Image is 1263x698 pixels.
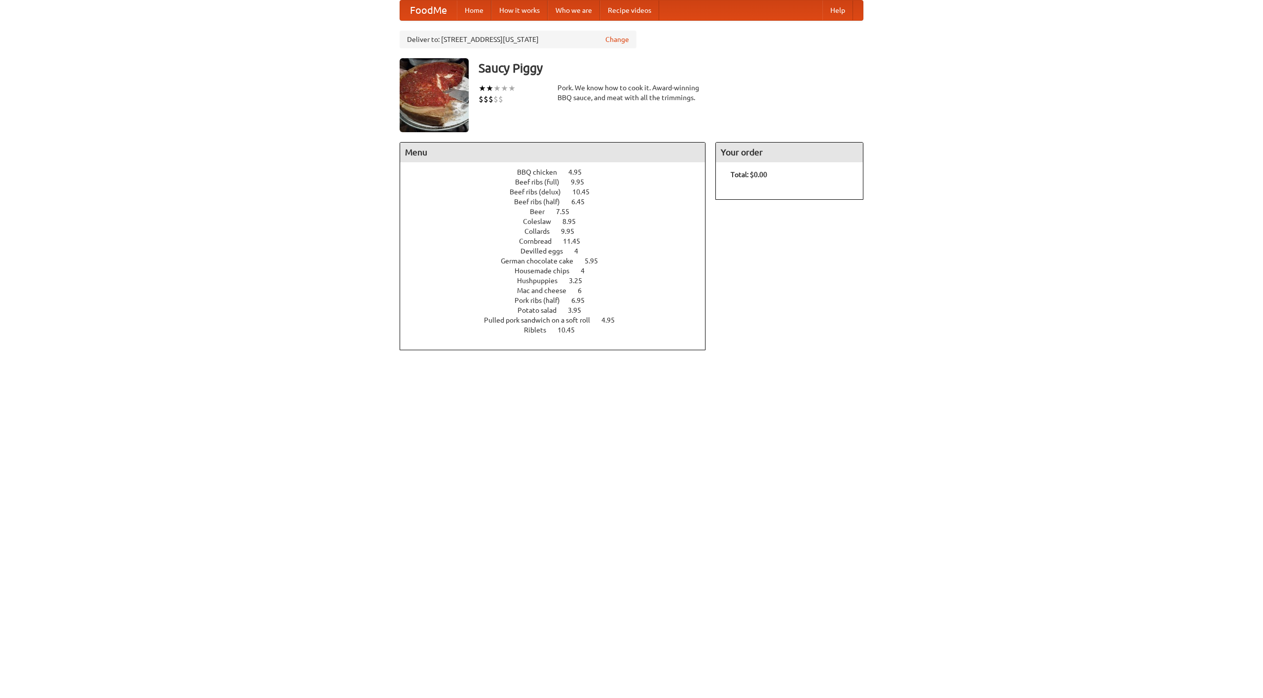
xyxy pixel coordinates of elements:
span: 5.95 [585,257,608,265]
span: Coleslaw [523,218,561,225]
span: German chocolate cake [501,257,583,265]
li: ★ [486,83,493,94]
span: 7.55 [556,208,579,216]
a: Devilled eggs 4 [520,247,596,255]
span: 10.45 [557,326,585,334]
a: How it works [491,0,548,20]
span: Devilled eggs [520,247,573,255]
a: Home [457,0,491,20]
a: Beef ribs (delux) 10.45 [510,188,608,196]
span: 6 [578,287,592,294]
span: Pork ribs (half) [515,296,570,304]
span: Beef ribs (full) [515,178,569,186]
span: Mac and cheese [517,287,576,294]
li: ★ [508,83,516,94]
div: Deliver to: [STREET_ADDRESS][US_STATE] [400,31,636,48]
a: Hushpuppies 3.25 [517,277,600,285]
span: Beef ribs (delux) [510,188,571,196]
a: Housemade chips 4 [515,267,603,275]
a: Recipe videos [600,0,659,20]
span: 4.95 [568,168,592,176]
a: Change [605,35,629,44]
span: Riblets [524,326,556,334]
span: Pulled pork sandwich on a soft roll [484,316,600,324]
a: Help [822,0,853,20]
a: BBQ chicken 4.95 [517,168,600,176]
span: 4.95 [601,316,625,324]
span: 9.95 [561,227,584,235]
span: Hushpuppies [517,277,567,285]
span: 4 [574,247,588,255]
a: Who we are [548,0,600,20]
img: angular.jpg [400,58,469,132]
b: Total: $0.00 [731,171,767,179]
span: 3.25 [569,277,592,285]
li: ★ [493,83,501,94]
span: 6.95 [571,296,594,304]
a: Cornbread 11.45 [519,237,598,245]
span: 10.45 [572,188,599,196]
span: Potato salad [518,306,566,314]
a: Potato salad 3.95 [518,306,599,314]
span: 3.95 [568,306,591,314]
span: 8.95 [562,218,586,225]
span: 9.95 [571,178,594,186]
li: ★ [479,83,486,94]
span: 4 [581,267,594,275]
span: Housemade chips [515,267,579,275]
span: 6.45 [571,198,594,206]
div: Pork. We know how to cook it. Award-winning BBQ sauce, and meat with all the trimmings. [557,83,706,103]
a: FoodMe [400,0,457,20]
h4: Your order [716,143,863,162]
span: Beer [530,208,555,216]
li: $ [498,94,503,105]
a: German chocolate cake 5.95 [501,257,616,265]
a: Riblets 10.45 [524,326,593,334]
a: Beef ribs (half) 6.45 [514,198,603,206]
li: $ [488,94,493,105]
a: Mac and cheese 6 [517,287,600,294]
li: ★ [501,83,508,94]
a: Beef ribs (full) 9.95 [515,178,602,186]
a: Coleslaw 8.95 [523,218,594,225]
a: Collards 9.95 [524,227,593,235]
li: $ [493,94,498,105]
span: Cornbread [519,237,561,245]
li: $ [483,94,488,105]
h3: Saucy Piggy [479,58,863,78]
span: 11.45 [563,237,590,245]
span: Collards [524,227,559,235]
a: Beer 7.55 [530,208,588,216]
span: BBQ chicken [517,168,567,176]
a: Pork ribs (half) 6.95 [515,296,603,304]
li: $ [479,94,483,105]
h4: Menu [400,143,705,162]
a: Pulled pork sandwich on a soft roll 4.95 [484,316,633,324]
span: Beef ribs (half) [514,198,570,206]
